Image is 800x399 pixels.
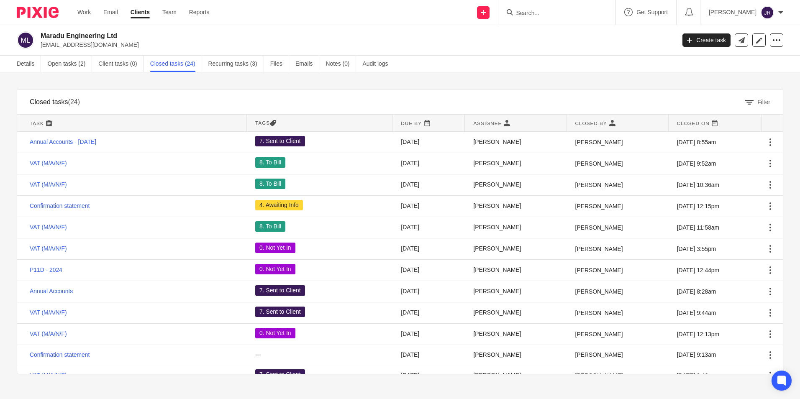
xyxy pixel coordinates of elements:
[576,309,622,315] span: [PERSON_NAME]
[295,56,318,72] a: Emails
[637,9,669,15] span: Get Support
[269,56,288,72] a: Files
[130,8,149,16] a: Clients
[324,56,355,72] a: Notes (0)
[677,309,715,315] span: [DATE] 9:44am
[467,217,568,238] td: [PERSON_NAME]
[208,56,263,72] a: Recurring tasks (3)
[255,243,295,253] span: 0. Not Yet In
[255,179,284,189] span: 8. To Bill
[255,264,295,274] span: 0. Not Yet In
[396,153,467,174] td: [DATE]
[677,372,715,378] span: [DATE] 9:46am
[761,6,774,19] img: svg%3E
[467,302,568,323] td: [PERSON_NAME]
[150,56,201,72] a: Closed tasks (24)
[30,288,76,294] a: Annual Accounts
[467,238,568,259] td: [PERSON_NAME]
[30,267,62,273] a: P11D - 2024
[396,345,467,365] td: [DATE]
[30,224,67,230] a: VAT (M/A/N/F)
[467,153,568,174] td: [PERSON_NAME]
[576,267,622,273] span: [PERSON_NAME]
[255,369,305,380] span: 7. Sent to Client
[396,323,467,345] td: [DATE]
[396,365,467,386] td: [DATE]
[576,246,622,251] span: [PERSON_NAME]
[361,56,393,72] a: Audit logs
[677,331,718,337] span: [DATE] 12:13pm
[17,56,41,72] a: Details
[396,281,467,302] td: [DATE]
[30,97,82,106] h1: Closed tasks
[677,182,718,187] span: [DATE] 10:36am
[576,288,622,294] span: [PERSON_NAME]
[255,157,284,168] span: 8. To Bill
[710,8,756,16] p: [PERSON_NAME]
[682,33,731,47] a: Create task
[677,288,715,294] span: [DATE] 8:28am
[516,10,592,18] input: Search
[396,238,467,259] td: [DATE]
[576,203,622,209] span: [PERSON_NAME]
[396,217,467,238] td: [DATE]
[576,372,622,378] span: [PERSON_NAME]
[677,139,715,145] span: [DATE] 8:55am
[162,8,175,16] a: Team
[396,302,467,323] td: [DATE]
[255,285,305,296] span: 7. Sent to Client
[576,139,622,145] span: [PERSON_NAME]
[677,160,715,166] span: [DATE] 9:52am
[30,139,98,145] a: Annual Accounts - [DATE]
[677,267,718,273] span: [DATE] 12:44pm
[30,309,67,315] a: VAT (M/A/N/F)
[396,131,467,153] td: [DATE]
[576,160,622,166] span: [PERSON_NAME]
[48,56,92,72] a: Open tasks (2)
[677,246,715,251] span: [DATE] 3:55pm
[30,203,93,209] a: Confirmation statement
[103,8,117,16] a: Email
[396,259,467,281] td: [DATE]
[255,350,388,359] div: ---
[576,352,622,358] span: [PERSON_NAME]
[467,259,568,281] td: [PERSON_NAME]
[467,174,568,195] td: [PERSON_NAME]
[30,182,67,187] a: VAT (M/A/N/F)
[467,323,568,345] td: [PERSON_NAME]
[467,345,568,365] td: [PERSON_NAME]
[70,98,82,105] span: (24)
[77,8,91,16] a: Work
[17,31,34,49] img: svg%3E
[255,200,303,210] span: 4. Awaiting Info
[576,182,622,187] span: [PERSON_NAME]
[677,203,718,209] span: [DATE] 12:15pm
[30,352,93,358] a: Confirmation statement
[467,365,568,386] td: [PERSON_NAME]
[17,7,59,18] img: Pixie
[757,99,770,105] span: Filter
[30,160,67,166] a: VAT (M/A/N/F)
[98,56,144,72] a: Client tasks (0)
[41,31,544,40] h2: Maradu Engineering Ltd
[576,224,622,230] span: [PERSON_NAME]
[467,281,568,302] td: [PERSON_NAME]
[576,331,622,337] span: [PERSON_NAME]
[41,41,669,49] p: [EMAIL_ADDRESS][DOMAIN_NAME]
[188,8,209,16] a: Reports
[30,372,67,378] a: VAT (M/A/N/F)
[677,224,718,230] span: [DATE] 11:58am
[255,328,295,338] span: 0. Not Yet In
[396,174,467,195] td: [DATE]
[396,195,467,217] td: [DATE]
[467,195,568,217] td: [PERSON_NAME]
[467,131,568,153] td: [PERSON_NAME]
[247,115,396,131] th: Tags
[255,307,305,317] span: 7. Sent to Client
[255,136,305,146] span: 7. Sent to Client
[30,331,67,337] a: VAT (M/A/N/F)
[30,246,67,251] a: VAT (M/A/N/F)
[255,221,284,232] span: 8. To Bill
[677,352,715,358] span: [DATE] 9:13am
